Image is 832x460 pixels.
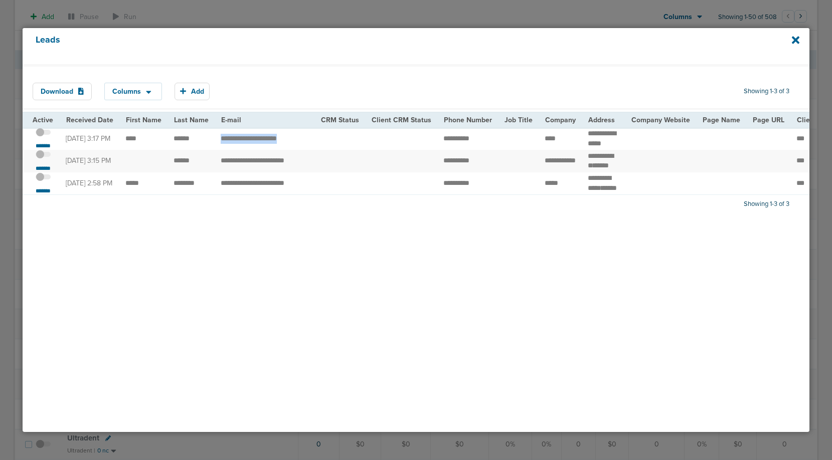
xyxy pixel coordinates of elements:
[321,116,359,124] span: CRM Status
[696,112,746,128] th: Page Name
[753,116,784,124] span: Page URL
[221,116,241,124] span: E-mail
[191,87,204,96] span: Add
[33,116,53,124] span: Active
[174,116,209,124] span: Last Name
[582,112,625,128] th: Address
[60,172,119,195] td: [DATE] 2:58 PM
[744,87,789,96] span: Showing 1-3 of 3
[66,116,113,124] span: Received Date
[625,112,696,128] th: Company Website
[60,127,119,150] td: [DATE] 3:17 PM
[126,116,161,124] span: First Name
[498,112,539,128] th: Job Title
[744,200,789,208] span: Showing 1-3 of 3
[60,150,119,172] td: [DATE] 3:15 PM
[365,112,437,128] th: Client CRM Status
[36,35,723,58] h4: Leads
[797,116,824,124] span: Client Id
[112,88,141,95] span: Columns
[539,112,582,128] th: Company
[444,116,492,124] span: Phone Number
[175,83,210,100] button: Add
[33,83,92,100] button: Download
